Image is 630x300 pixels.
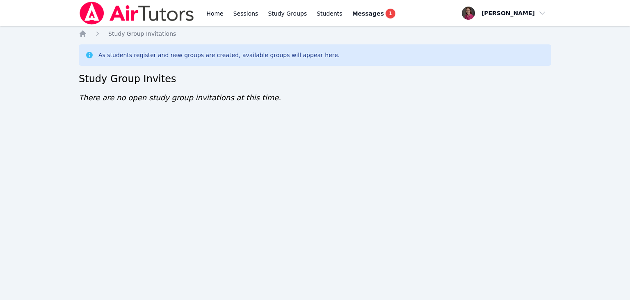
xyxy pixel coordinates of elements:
[386,9,395,18] span: 1
[108,30,176,38] a: Study Group Invitations
[98,51,340,59] div: As students register and new groups are created, available groups will appear here.
[79,2,195,25] img: Air Tutors
[352,9,384,18] span: Messages
[108,30,176,37] span: Study Group Invitations
[79,72,551,85] h2: Study Group Invites
[79,30,551,38] nav: Breadcrumb
[79,93,281,102] span: There are no open study group invitations at this time.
